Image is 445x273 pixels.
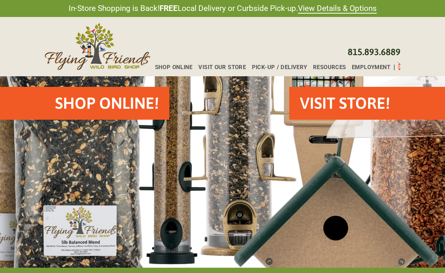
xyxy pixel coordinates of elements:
span: Resources [313,65,346,70]
h2: VISIT STORE! [300,92,390,114]
a: Shop Online [149,65,193,70]
a: Employment [346,65,390,70]
h2: Shop Online! [55,92,159,114]
img: Flying Friends Wild Bird Shop Logo [44,23,150,70]
strong: FREE [160,4,178,13]
span: 0 [398,64,400,69]
span: In-Store Shopping is Back! Local Delivery or Curbside Pick-up. [69,3,377,14]
a: View Details & Options [298,4,377,14]
a: 815.893.6889 [348,47,400,57]
a: Visit Our Store [192,65,246,70]
a: Pick-up / Delivery [246,65,307,70]
span: Visit Our Store [198,65,246,70]
div: Toggle Off Canvas Content [398,61,398,70]
span: Pick-up / Delivery [252,65,307,70]
a: Resources [307,65,346,70]
span: Shop Online [155,65,193,70]
span: Employment [352,65,391,70]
